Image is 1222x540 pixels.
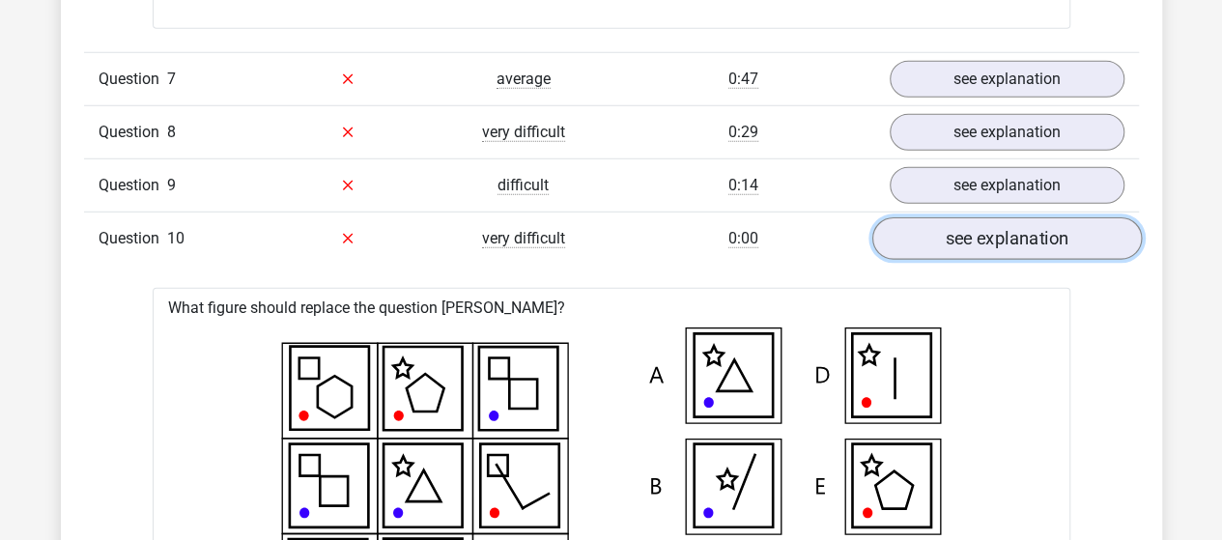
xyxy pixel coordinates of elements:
[890,114,1124,151] a: see explanation
[99,174,167,197] span: Question
[167,123,176,141] span: 8
[482,229,565,248] span: very difficult
[890,61,1124,98] a: see explanation
[167,176,176,194] span: 9
[99,121,167,144] span: Question
[497,176,549,195] span: difficult
[728,176,758,195] span: 0:14
[167,229,185,247] span: 10
[99,68,167,91] span: Question
[728,123,758,142] span: 0:29
[167,70,176,88] span: 7
[871,217,1141,260] a: see explanation
[728,70,758,89] span: 0:47
[497,70,551,89] span: average
[99,227,167,250] span: Question
[482,123,565,142] span: very difficult
[728,229,758,248] span: 0:00
[890,167,1124,204] a: see explanation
